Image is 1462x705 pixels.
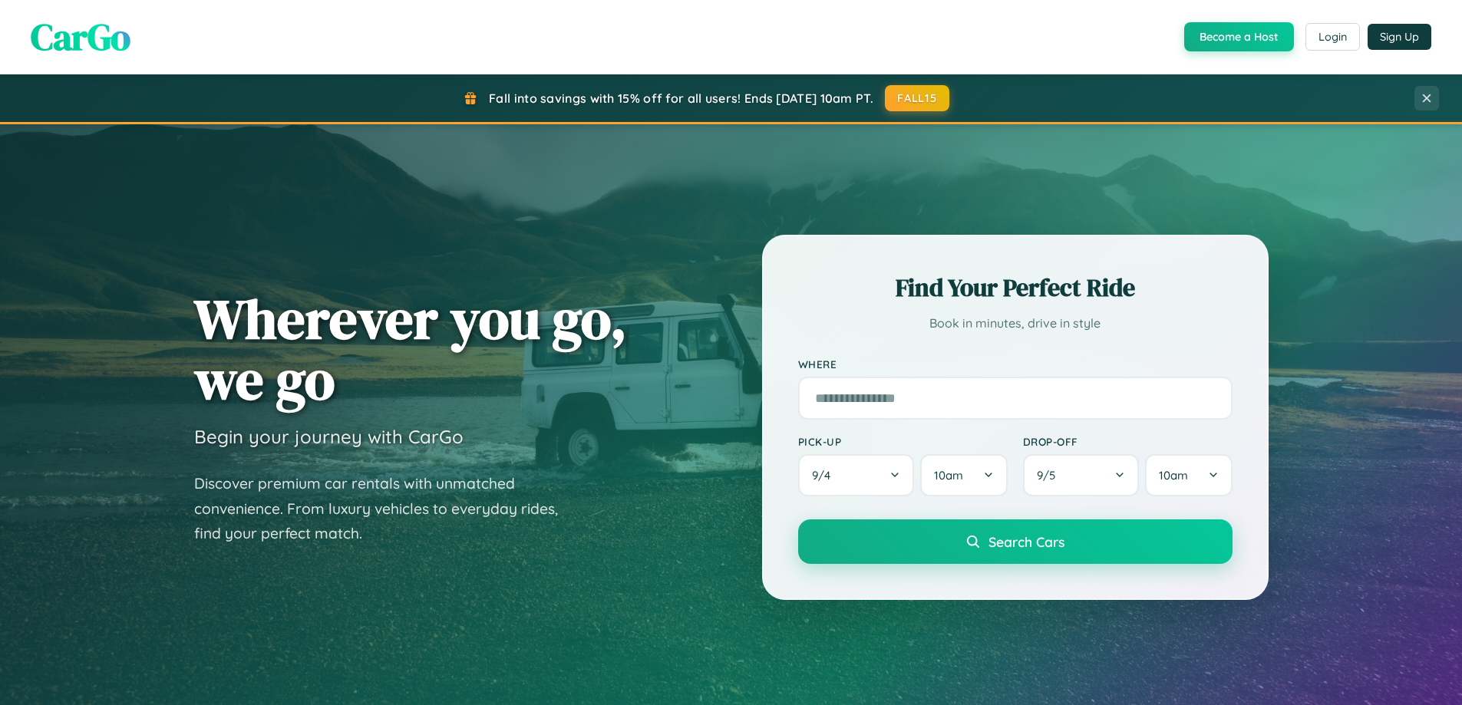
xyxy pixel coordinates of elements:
[934,468,963,483] span: 10am
[489,91,873,106] span: Fall into savings with 15% off for all users! Ends [DATE] 10am PT.
[1145,454,1232,496] button: 10am
[1023,435,1233,448] label: Drop-off
[1023,454,1140,496] button: 9/5
[798,357,1233,371] label: Where
[798,312,1233,334] p: Book in minutes, drive in style
[1305,23,1360,51] button: Login
[812,468,838,483] span: 9 / 4
[798,519,1233,564] button: Search Cars
[194,425,464,448] h3: Begin your journey with CarGo
[988,533,1064,550] span: Search Cars
[885,85,949,111] button: FALL15
[1368,24,1431,50] button: Sign Up
[194,288,627,410] h1: Wherever you go, we go
[920,454,1007,496] button: 10am
[798,271,1233,305] h2: Find Your Perfect Ride
[31,12,130,62] span: CarGo
[1037,468,1063,483] span: 9 / 5
[798,435,1008,448] label: Pick-up
[1184,22,1294,51] button: Become a Host
[798,454,915,496] button: 9/4
[194,471,578,546] p: Discover premium car rentals with unmatched convenience. From luxury vehicles to everyday rides, ...
[1159,468,1188,483] span: 10am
